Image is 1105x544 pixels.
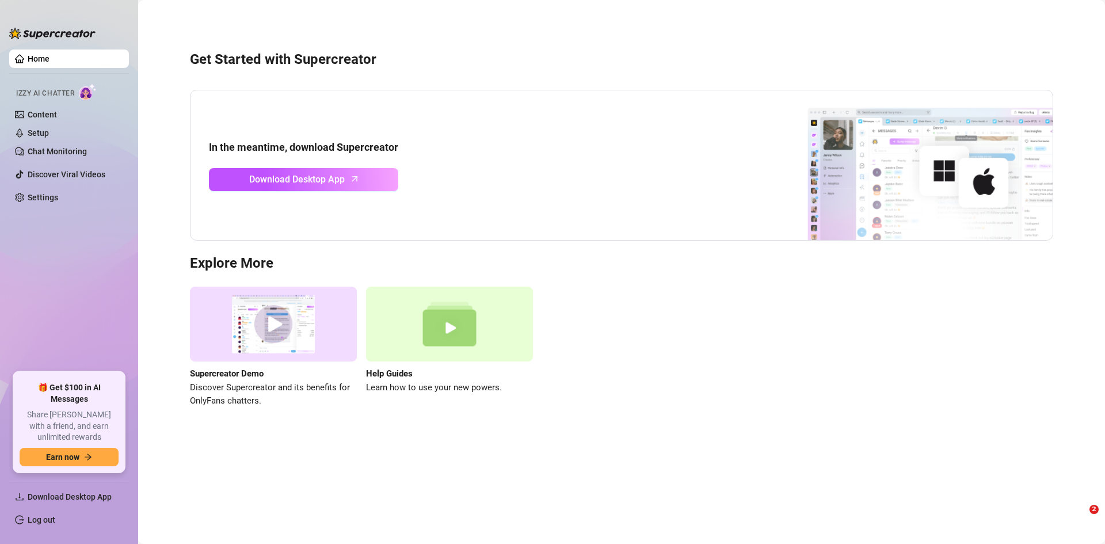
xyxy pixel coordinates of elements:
[1066,505,1093,532] iframe: Intercom live chat
[28,170,105,179] a: Discover Viral Videos
[84,453,92,461] span: arrow-right
[190,287,357,362] img: supercreator demo
[79,83,97,100] img: AI Chatter
[20,448,119,466] button: Earn nowarrow-right
[190,368,264,379] strong: Supercreator Demo
[15,492,24,501] span: download
[366,368,413,379] strong: Help Guides
[28,492,112,501] span: Download Desktop App
[190,381,357,408] span: Discover Supercreator and its benefits for OnlyFans chatters.
[28,54,49,63] a: Home
[209,168,398,191] a: Download Desktop Apparrow-up
[366,287,533,362] img: help guides
[875,432,1105,513] iframe: Intercom notifications message
[366,287,533,408] a: Help GuidesLearn how to use your new powers.
[190,51,1053,69] h3: Get Started with Supercreator
[209,141,398,153] strong: In the meantime, download Supercreator
[348,172,361,185] span: arrow-up
[9,28,96,39] img: logo-BBDzfeDw.svg
[28,515,55,524] a: Log out
[190,287,357,408] a: Supercreator DemoDiscover Supercreator and its benefits for OnlyFans chatters.
[20,382,119,405] span: 🎁 Get $100 in AI Messages
[249,172,345,187] span: Download Desktop App
[1089,505,1099,514] span: 2
[20,409,119,443] span: Share [PERSON_NAME] with a friend, and earn unlimited rewards
[28,110,57,119] a: Content
[190,254,1053,273] h3: Explore More
[16,88,74,99] span: Izzy AI Chatter
[28,193,58,202] a: Settings
[46,452,79,462] span: Earn now
[765,90,1053,240] img: download app
[28,128,49,138] a: Setup
[366,381,533,395] span: Learn how to use your new powers.
[28,147,87,156] a: Chat Monitoring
